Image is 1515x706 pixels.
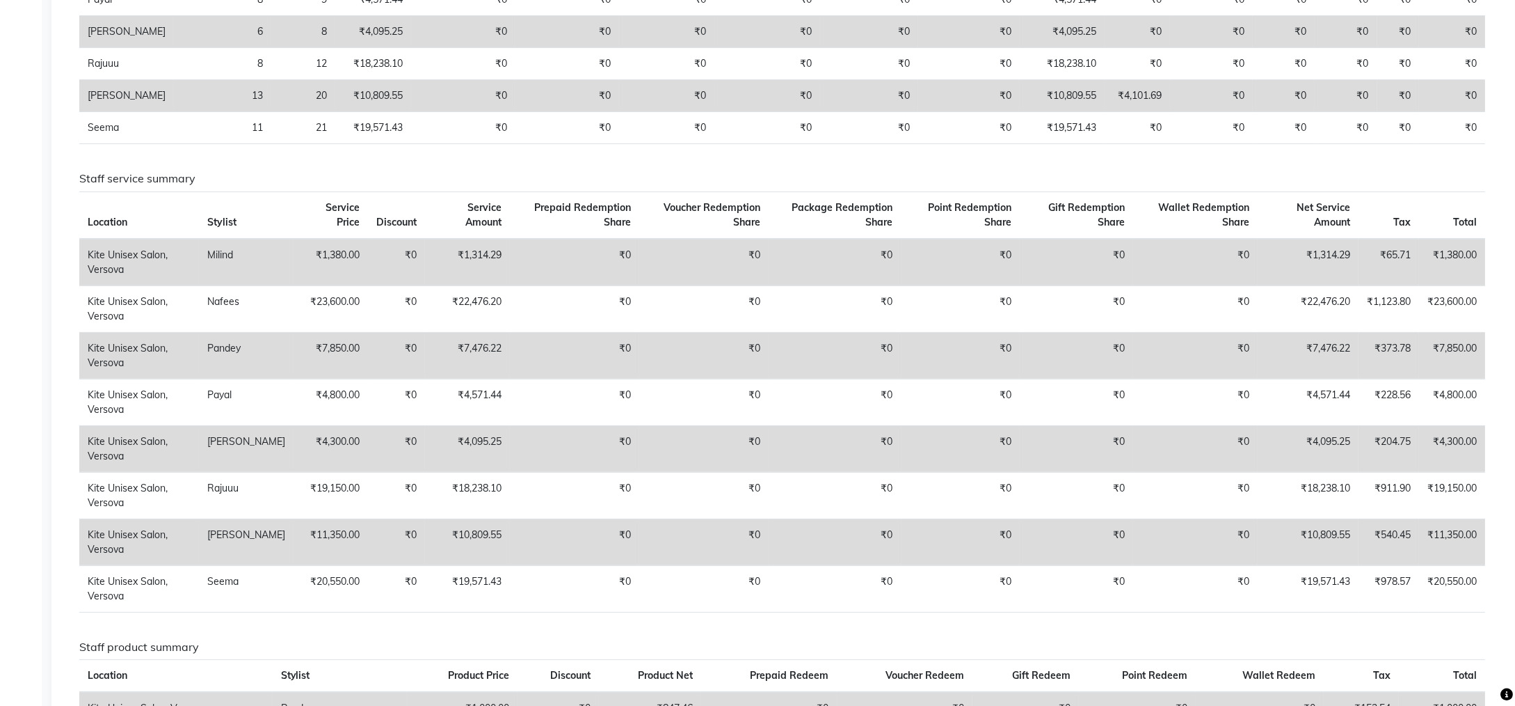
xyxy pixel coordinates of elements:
[1358,332,1419,379] td: ₹373.78
[1020,332,1133,379] td: ₹0
[411,112,515,144] td: ₹0
[88,216,127,228] span: Location
[1170,16,1253,48] td: ₹0
[510,379,639,425] td: ₹0
[1258,285,1358,332] td: ₹22,476.20
[1258,519,1358,565] td: ₹10,809.55
[928,201,1011,228] span: Point Redemption Share
[425,239,510,286] td: ₹1,314.29
[1393,216,1411,228] span: Tax
[1105,48,1170,80] td: ₹0
[1419,332,1485,379] td: ₹7,850.00
[79,472,199,519] td: Kite Unisex Salon, Versova
[1170,112,1253,144] td: ₹0
[901,379,1020,425] td: ₹0
[510,425,639,472] td: ₹0
[639,379,769,425] td: ₹0
[425,425,510,472] td: ₹4,095.25
[1105,16,1170,48] td: ₹0
[515,80,619,112] td: ₹0
[638,669,693,682] span: Product Net
[199,239,294,286] td: Milind
[1315,112,1377,144] td: ₹0
[901,425,1020,472] td: ₹0
[619,80,714,112] td: ₹0
[901,332,1020,379] td: ₹0
[639,239,769,286] td: ₹0
[294,519,368,565] td: ₹11,350.00
[1105,80,1170,112] td: ₹4,101.69
[1315,80,1377,112] td: ₹0
[425,379,510,425] td: ₹4,571.44
[79,332,199,379] td: Kite Unisex Salon, Versova
[510,239,639,286] td: ₹0
[515,48,619,80] td: ₹0
[368,519,425,565] td: ₹0
[425,519,510,565] td: ₹10,809.55
[918,48,1020,80] td: ₹0
[1358,239,1419,286] td: ₹65.71
[174,48,271,80] td: 8
[1020,80,1105,112] td: ₹10,809.55
[1133,565,1258,612] td: ₹0
[769,239,901,286] td: ₹0
[1170,80,1253,112] td: ₹0
[1419,565,1485,612] td: ₹20,550.00
[411,48,515,80] td: ₹0
[271,112,335,144] td: 21
[79,565,199,612] td: Kite Unisex Salon, Versova
[901,285,1020,332] td: ₹0
[294,565,368,612] td: ₹20,550.00
[425,472,510,519] td: ₹18,238.10
[368,379,425,425] td: ₹0
[199,519,294,565] td: [PERSON_NAME]
[1419,48,1485,80] td: ₹0
[88,669,127,682] span: Location
[1419,112,1485,144] td: ₹0
[79,379,199,425] td: Kite Unisex Salon, Versova
[1315,16,1377,48] td: ₹0
[639,565,769,612] td: ₹0
[271,16,335,48] td: 8
[1253,48,1315,80] td: ₹0
[271,80,335,112] td: 20
[199,379,294,425] td: Payal
[769,285,901,332] td: ₹0
[1419,425,1485,472] td: ₹4,300.00
[1377,112,1419,144] td: ₹0
[271,48,335,80] td: 12
[1020,519,1133,565] td: ₹0
[1419,379,1485,425] td: ₹4,800.00
[918,112,1020,144] td: ₹0
[294,332,368,379] td: ₹7,850.00
[294,239,368,286] td: ₹1,380.00
[1133,239,1258,286] td: ₹0
[199,472,294,519] td: Rajuuu
[1258,425,1358,472] td: ₹4,095.25
[1020,16,1105,48] td: ₹4,095.25
[1020,285,1133,332] td: ₹0
[425,565,510,612] td: ₹19,571.43
[918,16,1020,48] td: ₹0
[1419,472,1485,519] td: ₹19,150.00
[820,80,918,112] td: ₹0
[174,112,271,144] td: 11
[294,472,368,519] td: ₹19,150.00
[174,16,271,48] td: 6
[1258,472,1358,519] td: ₹18,238.10
[79,172,1485,185] h6: Staff service summary
[207,216,237,228] span: Stylist
[769,425,901,472] td: ₹0
[1258,565,1358,612] td: ₹19,571.43
[1105,112,1170,144] td: ₹0
[335,80,412,112] td: ₹10,809.55
[411,16,515,48] td: ₹0
[1020,379,1133,425] td: ₹0
[1358,425,1419,472] td: ₹204.75
[820,16,918,48] td: ₹0
[639,332,769,379] td: ₹0
[1358,519,1419,565] td: ₹540.45
[1122,669,1187,682] span: Point Redeem
[1315,48,1377,80] td: ₹0
[79,425,199,472] td: Kite Unisex Salon, Versova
